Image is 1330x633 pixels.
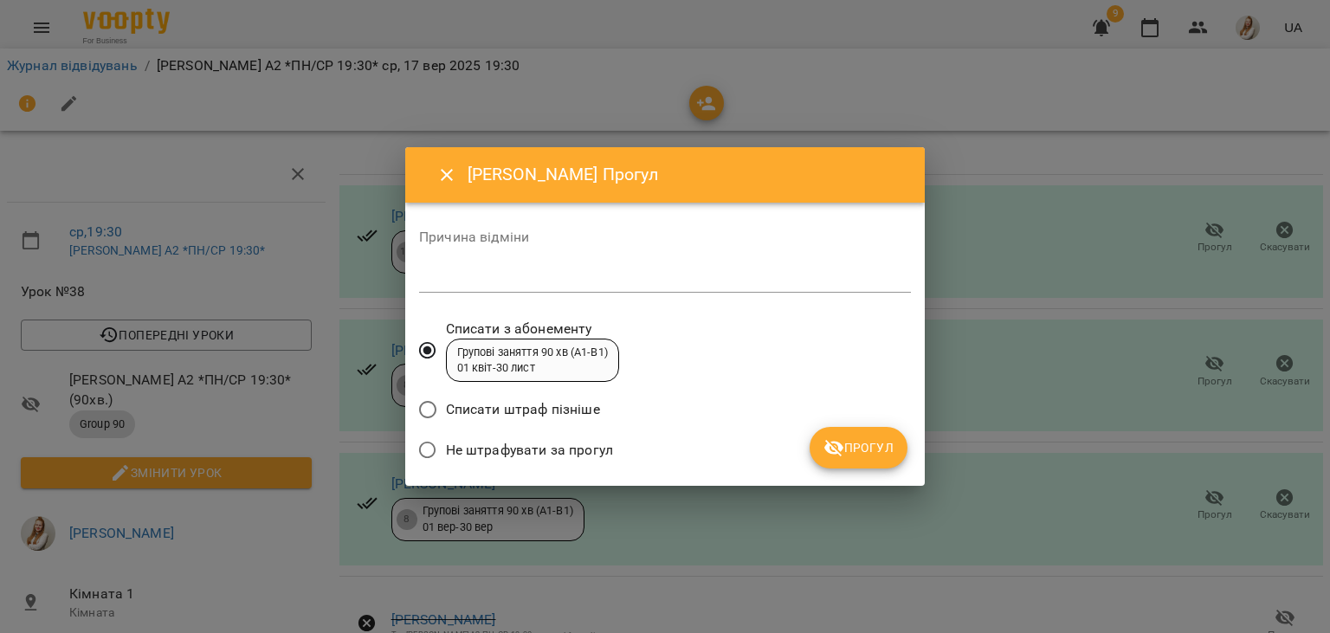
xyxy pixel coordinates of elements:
div: Групові заняття 90 хв (А1-В1) 01 квіт - 30 лист [457,345,608,377]
button: Close [426,154,468,196]
label: Причина відміни [419,230,911,244]
button: Прогул [810,427,907,468]
span: Прогул [823,437,894,458]
span: Списати штраф пізніше [446,399,600,420]
h6: [PERSON_NAME] Прогул [468,161,904,188]
span: Не штрафувати за прогул [446,440,613,461]
span: Списати з абонементу [446,319,619,339]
